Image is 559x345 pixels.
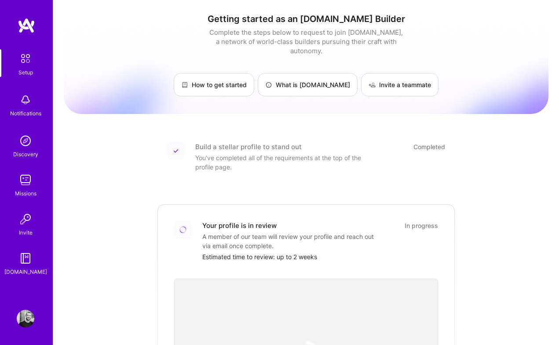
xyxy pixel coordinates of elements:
a: How to get started [174,73,254,96]
img: What is A.Team [265,81,272,88]
a: User Avatar [15,310,37,327]
img: Completed [173,148,179,154]
div: Complete the steps below to request to join [DOMAIN_NAME], a network of world-class builders purs... [207,28,405,55]
div: You've completed all of the requirements at the top of the profile page. [195,153,371,172]
img: logo [18,18,35,33]
img: Loading [178,225,188,235]
img: bell [17,91,34,109]
div: [DOMAIN_NAME] [4,267,47,276]
img: Invite a teammate [369,81,376,88]
img: How to get started [181,81,188,88]
div: Completed [413,142,445,151]
img: User Avatar [17,310,34,327]
div: Setup [18,68,33,77]
img: discovery [17,132,34,150]
h1: Getting started as an [DOMAIN_NAME] Builder [64,14,548,24]
div: Estimated time to review: up to 2 weeks [202,252,438,261]
div: Invite [19,228,33,237]
a: Invite a teammate [361,73,438,96]
img: teamwork [17,171,34,189]
img: Invite [17,210,34,228]
div: Discovery [13,150,38,159]
div: Notifications [10,109,41,118]
div: Build a stellar profile to stand out [195,142,302,151]
div: Your profile is in review [202,221,277,230]
div: Missions [15,189,37,198]
a: What is [DOMAIN_NAME] [258,73,358,96]
img: guide book [17,250,34,267]
div: A member of our team will review your profile and reach out via email once complete. [202,232,378,250]
div: In progress [405,221,438,230]
img: setup [16,49,35,68]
